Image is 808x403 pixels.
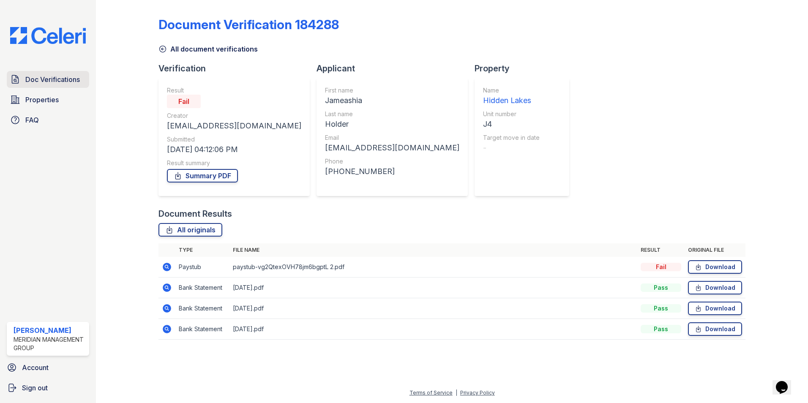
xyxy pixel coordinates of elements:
[25,95,59,105] span: Properties
[773,369,800,395] iframe: chat widget
[456,389,457,396] div: |
[685,243,745,257] th: Original file
[175,319,229,340] td: Bank Statement
[3,27,93,44] img: CE_Logo_Blue-a8612792a0a2168367f1c8372b55b34899dd931a85d93a1a3d3e32e68fde9ad4.png
[158,17,339,32] div: Document Verification 184288
[483,86,540,106] a: Name Hidden Lakes
[641,283,681,292] div: Pass
[483,133,540,142] div: Target move in date
[14,335,86,352] div: Meridian Management Group
[483,95,540,106] div: Hidden Lakes
[25,74,80,84] span: Doc Verifications
[167,135,301,144] div: Submitted
[7,91,89,108] a: Properties
[325,86,459,95] div: First name
[229,257,637,278] td: paystub-vg2QtexOVH78jm6bgptL 2.pdf
[7,71,89,88] a: Doc Verifications
[641,263,681,271] div: Fail
[158,44,258,54] a: All document verifications
[483,110,540,118] div: Unit number
[325,110,459,118] div: Last name
[688,302,742,315] a: Download
[325,118,459,130] div: Holder
[3,379,93,396] a: Sign out
[317,63,475,74] div: Applicant
[158,208,232,220] div: Document Results
[167,159,301,167] div: Result summary
[325,95,459,106] div: Jameashia
[158,223,222,237] a: All originals
[641,325,681,333] div: Pass
[229,278,637,298] td: [DATE].pdf
[175,257,229,278] td: Paystub
[460,389,495,396] a: Privacy Policy
[158,63,317,74] div: Verification
[167,169,238,182] a: Summary PDF
[167,144,301,155] div: [DATE] 04:12:06 PM
[688,322,742,336] a: Download
[14,325,86,335] div: [PERSON_NAME]
[167,112,301,120] div: Creator
[229,243,637,257] th: File name
[325,166,459,177] div: [PHONE_NUMBER]
[475,63,576,74] div: Property
[175,298,229,319] td: Bank Statement
[688,260,742,274] a: Download
[483,142,540,154] div: -
[325,142,459,154] div: [EMAIL_ADDRESS][DOMAIN_NAME]
[25,115,39,125] span: FAQ
[483,118,540,130] div: J4
[688,281,742,294] a: Download
[7,112,89,128] a: FAQ
[175,278,229,298] td: Bank Statement
[167,120,301,132] div: [EMAIL_ADDRESS][DOMAIN_NAME]
[229,319,637,340] td: [DATE].pdf
[325,133,459,142] div: Email
[325,157,459,166] div: Phone
[229,298,637,319] td: [DATE].pdf
[167,86,301,95] div: Result
[167,95,201,108] div: Fail
[175,243,229,257] th: Type
[22,383,48,393] span: Sign out
[3,359,93,376] a: Account
[409,389,453,396] a: Terms of Service
[22,362,49,373] span: Account
[641,304,681,313] div: Pass
[483,86,540,95] div: Name
[637,243,685,257] th: Result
